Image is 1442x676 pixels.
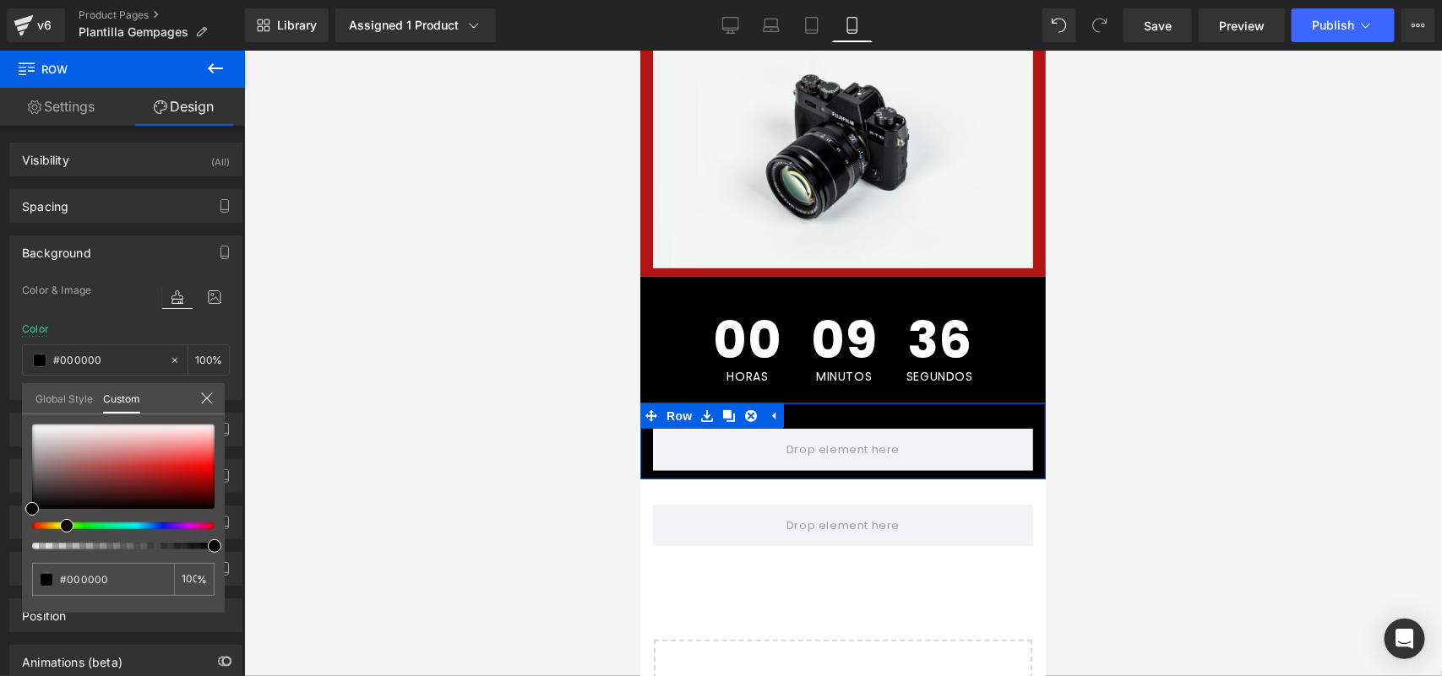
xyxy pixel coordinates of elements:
[710,8,751,42] a: Desktop
[1083,8,1117,42] button: Redo
[34,14,55,36] div: v6
[1385,619,1425,659] div: Open Intercom Messenger
[349,17,482,34] div: Assigned 1 Product
[832,8,873,42] a: Mobile
[792,8,832,42] a: Tablet
[1219,17,1265,35] span: Preview
[1292,8,1395,42] button: Publish
[277,18,317,33] span: Library
[1042,8,1076,42] button: Undo
[103,383,140,414] a: Custom
[751,8,792,42] a: Laptop
[79,8,245,22] a: Product Pages
[1401,8,1435,42] button: More
[122,88,245,126] a: Design
[35,383,93,412] a: Global Style
[7,8,65,42] a: v6
[174,563,215,596] div: %
[60,571,167,588] input: Color
[79,25,188,39] span: Plantilla Gempages
[1312,19,1354,32] span: Publish
[1199,8,1285,42] a: Preview
[1144,17,1172,35] span: Save
[17,51,186,88] span: Row
[245,8,329,42] a: New Library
